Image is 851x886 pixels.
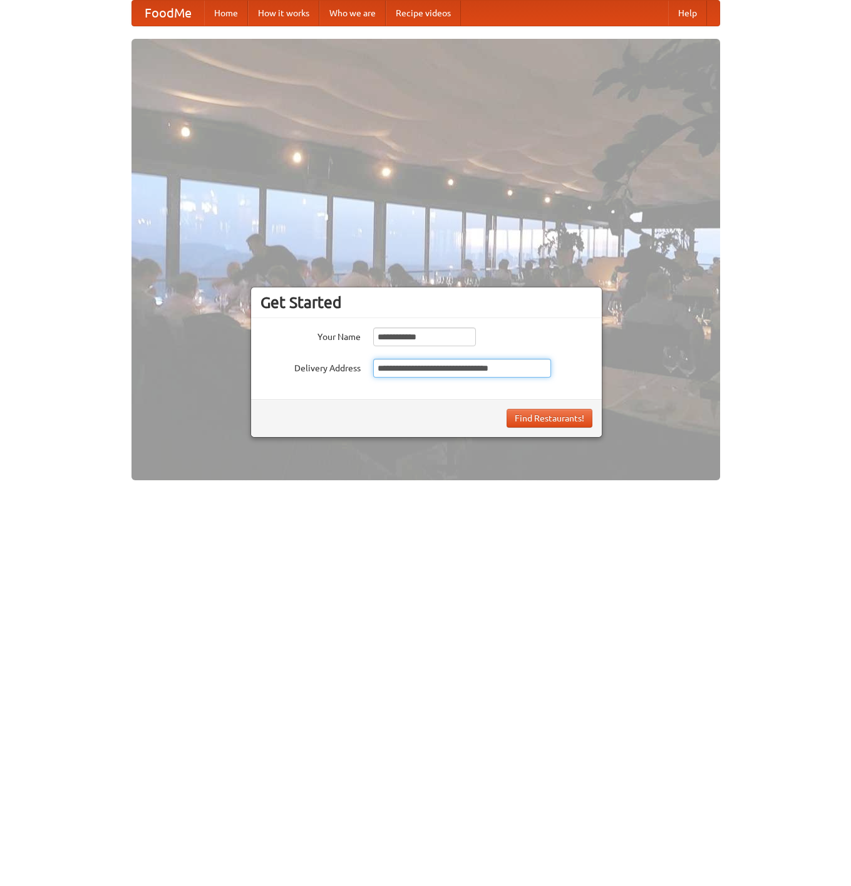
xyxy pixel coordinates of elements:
a: Help [668,1,707,26]
a: Who we are [319,1,386,26]
a: FoodMe [132,1,204,26]
a: How it works [248,1,319,26]
button: Find Restaurants! [507,409,592,428]
label: Delivery Address [260,359,361,374]
h3: Get Started [260,293,592,312]
a: Recipe videos [386,1,461,26]
label: Your Name [260,327,361,343]
a: Home [204,1,248,26]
